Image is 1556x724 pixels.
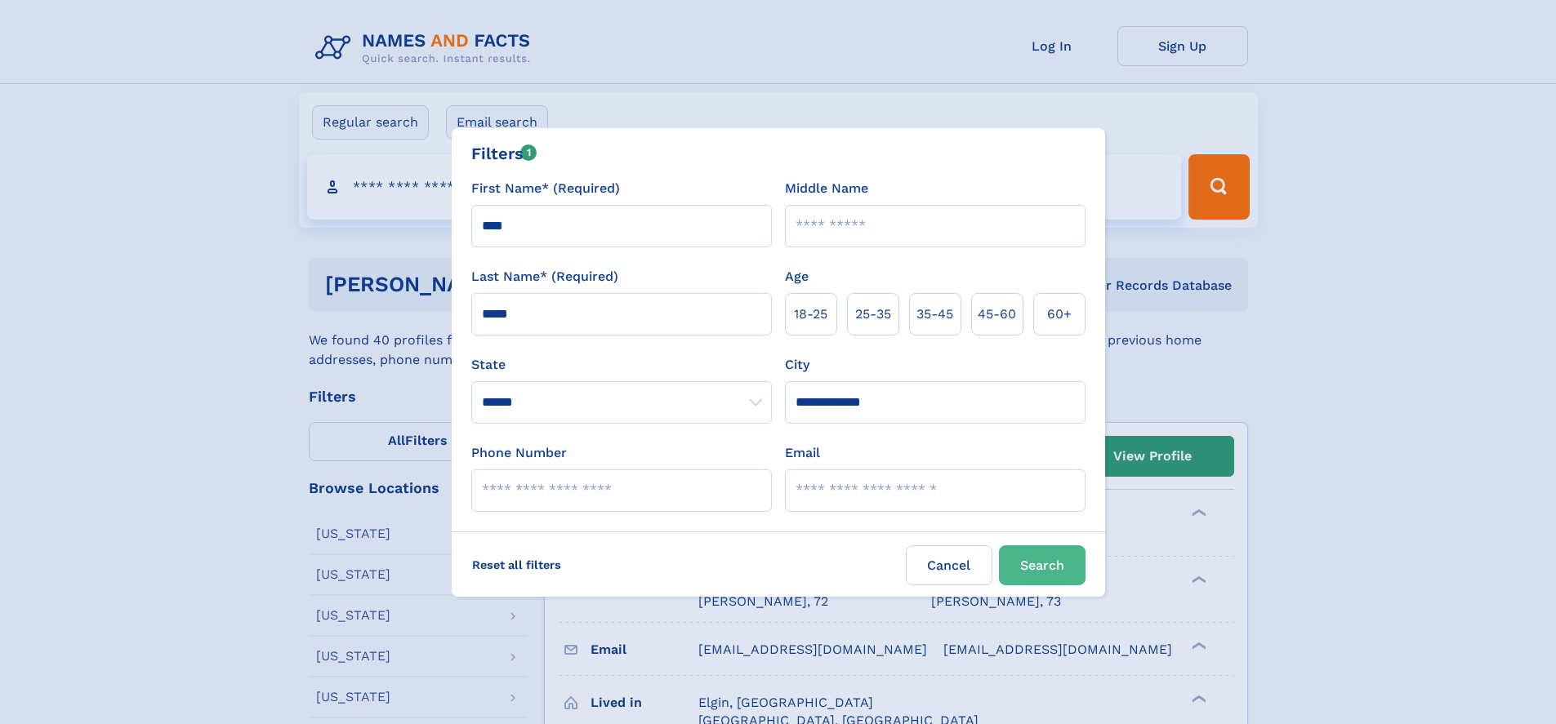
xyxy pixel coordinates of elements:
[785,267,809,286] label: Age
[794,304,827,324] span: 18‑25
[785,179,868,198] label: Middle Name
[471,267,618,286] label: Last Name* (Required)
[1047,304,1072,324] span: 60+
[916,304,953,324] span: 35‑45
[978,304,1016,324] span: 45‑60
[999,545,1086,585] button: Search
[471,443,567,463] label: Phone Number
[785,443,820,463] label: Email
[471,179,620,198] label: First Name* (Required)
[471,141,537,166] div: Filters
[461,545,572,584] label: Reset all filters
[471,355,772,375] label: State
[855,304,891,324] span: 25‑35
[785,355,809,375] label: City
[906,545,992,585] label: Cancel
